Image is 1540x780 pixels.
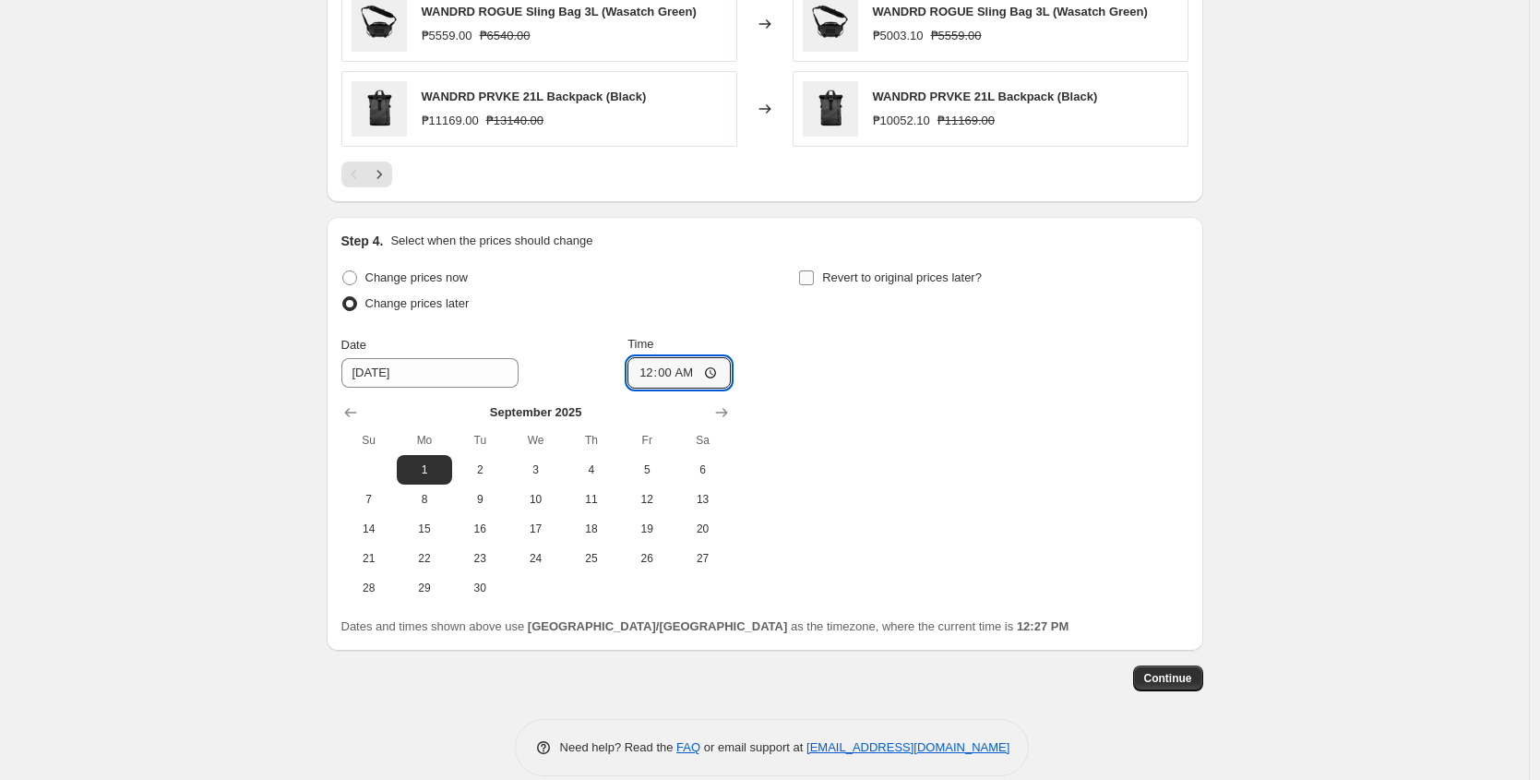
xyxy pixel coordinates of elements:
[627,337,653,351] span: Time
[452,485,507,514] button: Tuesday September 9 2025
[806,740,1009,754] a: [EMAIL_ADDRESS][DOMAIN_NAME]
[404,522,445,536] span: 15
[397,485,452,514] button: Monday September 8 2025
[700,740,806,754] span: or email support at
[341,338,366,352] span: Date
[390,232,592,250] p: Select when the prices should change
[460,462,500,477] span: 2
[627,492,667,507] span: 12
[349,433,389,448] span: Su
[619,485,674,514] button: Friday September 12 2025
[619,455,674,485] button: Friday September 5 2025
[341,162,392,187] nav: Pagination
[366,162,392,187] button: Next
[349,551,389,566] span: 21
[619,514,674,544] button: Friday September 19 2025
[674,544,730,573] button: Saturday September 27 2025
[365,270,468,284] span: Change prices now
[931,27,982,45] strike: ₱5559.00
[452,544,507,573] button: Tuesday September 23 2025
[627,551,667,566] span: 26
[404,462,445,477] span: 1
[404,581,445,595] span: 29
[349,581,389,595] span: 28
[397,514,452,544] button: Monday September 15 2025
[338,400,364,426] button: Show previous month, August 2025
[564,455,619,485] button: Thursday September 4 2025
[627,357,731,389] input: 12:00
[682,433,722,448] span: Sa
[404,551,445,566] span: 22
[564,426,619,455] th: Thursday
[1144,671,1192,686] span: Continue
[619,426,674,455] th: Friday
[507,485,563,514] button: Wednesday September 10 2025
[564,544,619,573] button: Thursday September 25 2025
[674,426,730,455] th: Saturday
[515,551,555,566] span: 24
[452,455,507,485] button: Tuesday September 2 2025
[397,426,452,455] th: Monday
[682,551,722,566] span: 27
[571,462,612,477] span: 4
[397,573,452,603] button: Monday September 29 2025
[873,5,1148,18] span: WANDRD ROGUE Sling Bag 3L (Wasatch Green)
[349,492,389,507] span: 7
[422,5,697,18] span: WANDRD ROGUE Sling Bag 3L (Wasatch Green)
[341,358,519,388] input: 8/29/2025
[422,112,479,130] div: ₱11169.00
[682,522,722,536] span: 20
[873,27,924,45] div: ₱5003.10
[709,400,734,426] button: Show next month, October 2025
[341,544,397,573] button: Sunday September 21 2025
[507,514,563,544] button: Wednesday September 17 2025
[1133,666,1203,691] button: Continue
[515,433,555,448] span: We
[397,544,452,573] button: Monday September 22 2025
[341,485,397,514] button: Sunday September 7 2025
[674,485,730,514] button: Saturday September 13 2025
[341,514,397,544] button: Sunday September 14 2025
[822,270,982,284] span: Revert to original prices later?
[341,426,397,455] th: Sunday
[515,462,555,477] span: 3
[676,740,700,754] a: FAQ
[627,433,667,448] span: Fr
[564,485,619,514] button: Thursday September 11 2025
[460,433,500,448] span: Tu
[937,112,995,130] strike: ₱11169.00
[682,462,722,477] span: 6
[341,573,397,603] button: Sunday September 28 2025
[515,522,555,536] span: 17
[515,492,555,507] span: 10
[404,492,445,507] span: 8
[571,492,612,507] span: 11
[349,522,389,536] span: 14
[341,232,384,250] h2: Step 4.
[571,551,612,566] span: 25
[452,426,507,455] th: Tuesday
[528,619,787,633] b: [GEOGRAPHIC_DATA]/[GEOGRAPHIC_DATA]
[507,455,563,485] button: Wednesday September 3 2025
[404,433,445,448] span: Mo
[341,619,1069,633] span: Dates and times shown above use as the timezone, where the current time is
[460,551,500,566] span: 23
[480,27,531,45] strike: ₱6540.00
[365,296,470,310] span: Change prices later
[422,90,647,103] span: WANDRD PRVKE 21L Backpack (Black)
[803,81,858,137] img: WNDRD_PH_WNDRD_PRVKE_21L_Black_156f404e-da94-4758-b486-4d7a20294da3_80x.jpg
[460,522,500,536] span: 16
[507,544,563,573] button: Wednesday September 24 2025
[486,112,543,130] strike: ₱13140.00
[873,112,930,130] div: ₱10052.10
[571,522,612,536] span: 18
[1017,619,1068,633] b: 12:27 PM
[460,492,500,507] span: 9
[452,514,507,544] button: Tuesday September 16 2025
[460,581,500,595] span: 30
[452,573,507,603] button: Tuesday September 30 2025
[507,426,563,455] th: Wednesday
[397,455,452,485] button: Monday September 1 2025
[627,462,667,477] span: 5
[571,433,612,448] span: Th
